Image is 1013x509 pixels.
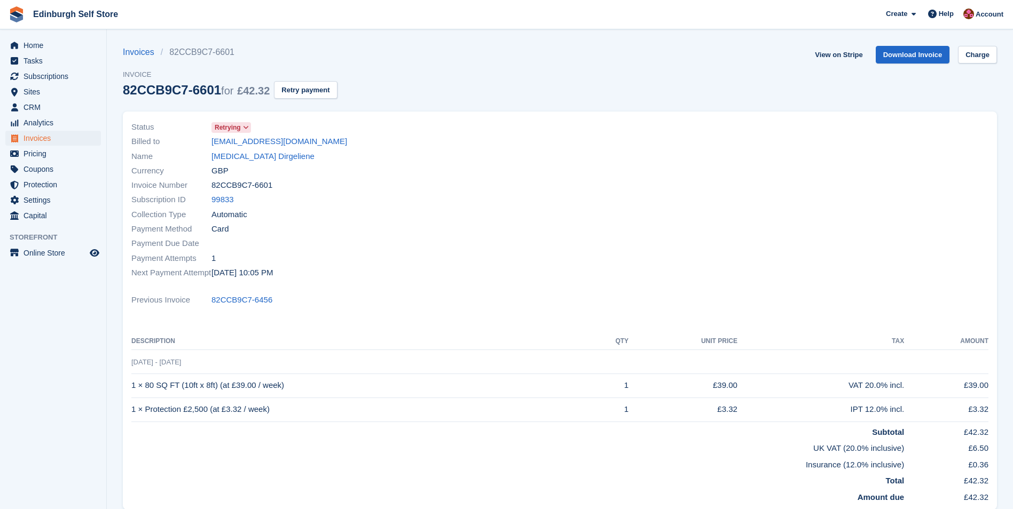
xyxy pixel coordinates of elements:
[211,121,251,133] a: Retrying
[5,84,101,99] a: menu
[5,53,101,68] a: menu
[5,38,101,53] a: menu
[211,179,272,192] span: 82CCB9C7-6601
[131,267,211,279] span: Next Payment Attempt
[589,397,629,421] td: 1
[131,209,211,221] span: Collection Type
[23,193,88,208] span: Settings
[131,333,589,350] th: Description
[904,421,988,438] td: £42.32
[215,123,241,132] span: Retrying
[123,46,337,59] nav: breadcrumbs
[88,246,101,259] a: Preview store
[963,9,974,19] img: Lucy Michalec
[23,115,88,130] span: Analytics
[811,46,867,63] a: View on Stripe
[131,294,211,306] span: Previous Invoice
[958,46,997,63] a: Charge
[858,492,905,502] strong: Amount due
[9,6,25,22] img: stora-icon-8386f47178a22dfd0bd8f6a31ec36ba5ce8667c1dd55bd0f319d3a0aa187defe.svg
[211,267,273,279] time: 2025-10-03 21:05:13 UTC
[211,294,272,306] a: 82CCB9C7-6456
[23,245,88,260] span: Online Store
[5,162,101,177] a: menu
[23,100,88,115] span: CRM
[5,69,101,84] a: menu
[131,373,589,397] td: 1 × 80 SQ FT (10ft x 8ft) (at £39.00 / week)
[737,379,904,392] div: VAT 20.0% incl.
[5,146,101,161] a: menu
[904,333,988,350] th: Amount
[211,209,247,221] span: Automatic
[211,194,234,206] a: 99833
[904,438,988,455] td: £6.50
[131,121,211,133] span: Status
[131,179,211,192] span: Invoice Number
[237,85,270,97] span: £42.32
[131,150,211,163] span: Name
[131,358,181,366] span: [DATE] - [DATE]
[131,438,904,455] td: UK VAT (20.0% inclusive)
[211,136,347,148] a: [EMAIL_ADDRESS][DOMAIN_NAME]
[976,9,1003,20] span: Account
[5,100,101,115] a: menu
[885,476,904,485] strong: Total
[221,85,233,97] span: for
[23,162,88,177] span: Coupons
[5,131,101,146] a: menu
[23,177,88,192] span: Protection
[131,223,211,235] span: Payment Method
[131,165,211,177] span: Currency
[131,397,589,421] td: 1 × Protection £2,500 (at £3.32 / week)
[211,252,216,265] span: 1
[939,9,954,19] span: Help
[131,252,211,265] span: Payment Attempts
[23,131,88,146] span: Invoices
[23,69,88,84] span: Subscriptions
[5,208,101,223] a: menu
[904,397,988,421] td: £3.32
[274,81,337,99] button: Retry payment
[886,9,907,19] span: Create
[131,237,211,250] span: Payment Due Date
[10,232,106,243] span: Storefront
[131,194,211,206] span: Subscription ID
[589,373,629,397] td: 1
[737,403,904,416] div: IPT 12.0% incl.
[29,5,122,23] a: Edinburgh Self Store
[23,38,88,53] span: Home
[876,46,950,63] a: Download Invoice
[23,146,88,161] span: Pricing
[904,487,988,504] td: £42.32
[5,193,101,208] a: menu
[589,333,629,350] th: QTY
[23,53,88,68] span: Tasks
[211,150,315,163] a: [MEDICAL_DATA] Dirgeliene
[5,245,101,260] a: menu
[131,455,904,471] td: Insurance (12.0% inclusive)
[23,84,88,99] span: Sites
[737,333,904,350] th: Tax
[629,333,737,350] th: Unit Price
[123,46,161,59] a: Invoices
[123,83,270,97] div: 82CCB9C7-6601
[5,177,101,192] a: menu
[5,115,101,130] a: menu
[904,471,988,487] td: £42.32
[131,136,211,148] span: Billed to
[23,208,88,223] span: Capital
[211,165,229,177] span: GBP
[904,373,988,397] td: £39.00
[904,455,988,471] td: £0.36
[123,69,337,80] span: Invoice
[629,373,737,397] td: £39.00
[629,397,737,421] td: £3.32
[211,223,229,235] span: Card
[872,427,904,436] strong: Subtotal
